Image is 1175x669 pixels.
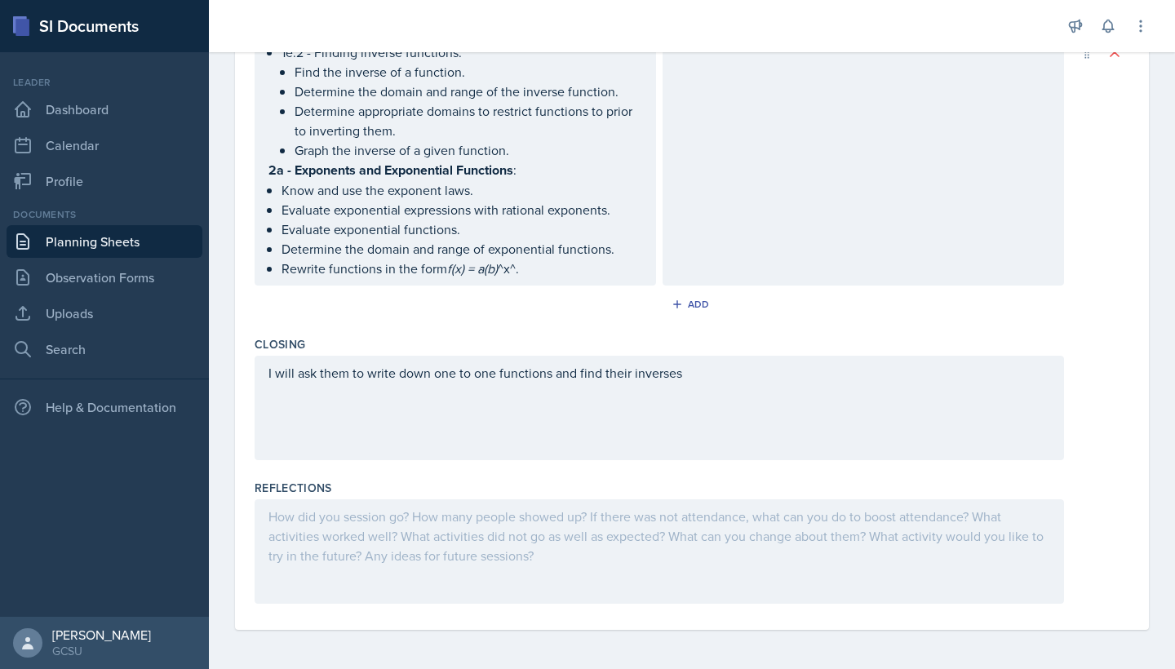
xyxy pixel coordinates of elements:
[52,627,151,643] div: [PERSON_NAME]
[295,82,642,101] p: Determine the domain and range of the inverse function.
[268,160,642,180] p: :
[282,200,642,219] p: Evaluate exponential expressions with rational exponents.
[268,363,1050,383] p: I will ask them to write down one to one functions and find their inverses
[7,207,202,222] div: Documents
[7,333,202,366] a: Search
[7,75,202,90] div: Leader
[268,161,513,179] strong: 2a - Exponents and Exponential Functions
[675,298,710,311] div: Add
[282,180,642,200] p: Know and use the exponent laws.
[7,93,202,126] a: Dashboard
[255,480,332,496] label: Reflections
[7,297,202,330] a: Uploads
[282,42,642,62] p: 1e.2 - Finding inverse functions.
[7,261,202,294] a: Observation Forms
[52,643,151,659] div: GCSU
[282,219,642,239] p: Evaluate exponential functions.
[282,259,642,278] p: Rewrite functions in the form ^x^.
[447,259,498,277] em: f(x) = a(b)
[295,140,642,160] p: Graph the inverse of a given function.
[282,239,642,259] p: Determine the domain and range of exponential functions.
[7,129,202,162] a: Calendar
[7,391,202,423] div: Help & Documentation
[666,292,719,317] button: Add
[295,62,642,82] p: Find the inverse of a function.
[7,165,202,197] a: Profile
[255,336,305,352] label: Closing
[7,225,202,258] a: Planning Sheets
[295,101,642,140] p: Determine appropriate domains to restrict functions to prior to inverting them.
